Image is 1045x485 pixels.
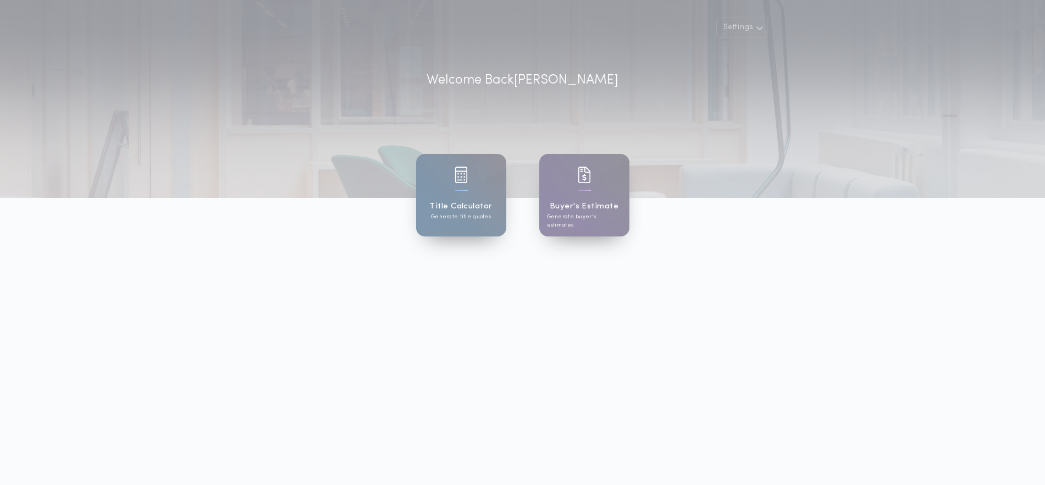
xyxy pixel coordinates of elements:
p: Generate title quotes [431,213,491,221]
h1: Title Calculator [429,200,492,213]
p: Generate buyer's estimates [547,213,622,229]
h1: Buyer's Estimate [550,200,618,213]
a: card iconBuyer's EstimateGenerate buyer's estimates [539,154,629,236]
img: card icon [578,167,591,183]
button: Settings [716,18,768,37]
a: card iconTitle CalculatorGenerate title quotes [416,154,506,236]
img: card icon [455,167,468,183]
p: Welcome Back [PERSON_NAME] [427,70,618,90]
